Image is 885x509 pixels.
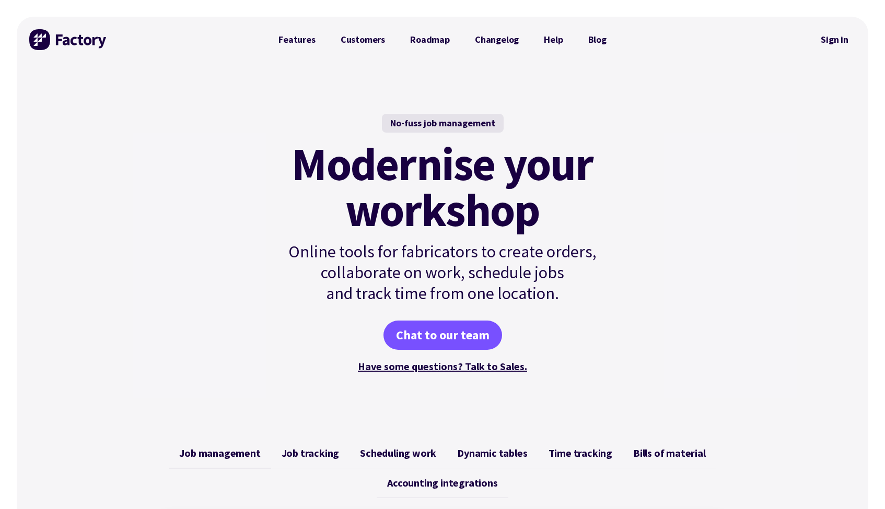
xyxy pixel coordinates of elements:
[383,321,502,350] a: Chat to our team
[387,477,497,489] span: Accounting integrations
[328,29,398,50] a: Customers
[29,29,108,50] img: Factory
[398,29,462,50] a: Roadmap
[360,447,436,459] span: Scheduling work
[179,447,260,459] span: Job management
[382,114,504,133] div: No-fuss job management
[266,29,619,50] nav: Primary Navigation
[358,360,527,373] a: Have some questions? Talk to Sales.
[266,29,328,50] a: Features
[813,28,856,52] a: Sign in
[576,29,619,50] a: Blog
[282,447,340,459] span: Job tracking
[633,447,706,459] span: Bills of material
[457,447,527,459] span: Dynamic tables
[292,141,593,233] mark: Modernise your workshop
[531,29,575,50] a: Help
[462,29,531,50] a: Changelog
[813,28,856,52] nav: Secondary Navigation
[266,241,619,304] p: Online tools for fabricators to create orders, collaborate on work, schedule jobs and track time ...
[549,447,612,459] span: Time tracking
